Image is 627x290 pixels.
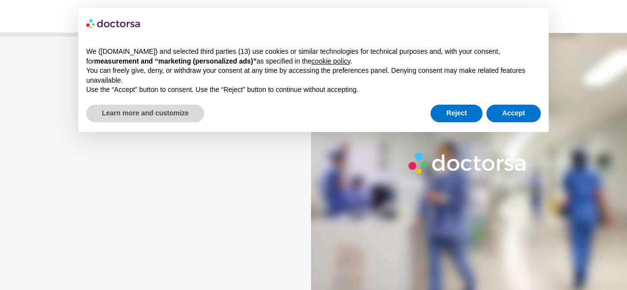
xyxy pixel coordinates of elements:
a: cookie policy [312,57,350,65]
strong: measurement and “marketing (personalized ads)” [94,57,256,65]
p: You can freely give, deny, or withdraw your consent at any time by accessing the preferences pane... [86,66,541,85]
button: Reject [431,105,482,122]
img: Logo-Doctorsa-trans-White-partial-flat.png [405,149,531,177]
button: Accept [486,105,541,122]
p: Use the “Accept” button to consent. Use the “Reject” button to continue without accepting. [86,85,541,95]
p: We ([DOMAIN_NAME]) and selected third parties (13) use cookies or similar technologies for techni... [86,47,541,66]
img: logo [86,16,141,31]
button: Learn more and customize [86,105,204,122]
